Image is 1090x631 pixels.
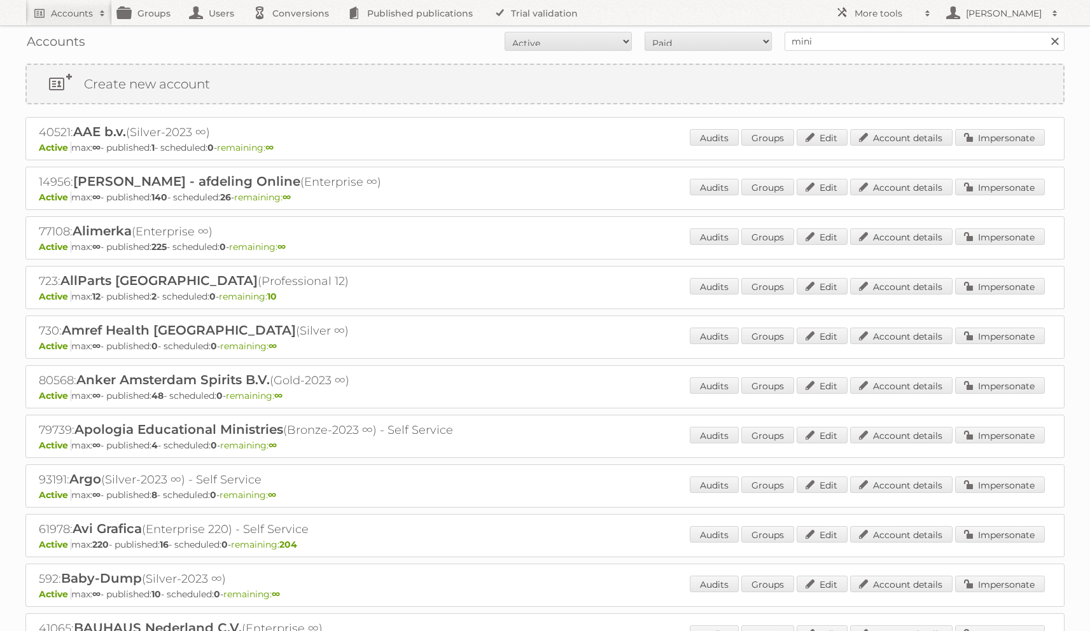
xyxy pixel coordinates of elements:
h2: 40521: (Silver-2023 ∞) [39,124,484,141]
a: Groups [741,427,794,443]
a: Audits [690,129,739,146]
a: Account details [850,427,953,443]
span: Active [39,241,71,253]
strong: 0 [151,340,158,352]
h2: Accounts [51,7,93,20]
strong: ∞ [92,588,101,600]
strong: ∞ [265,142,274,153]
p: max: - published: - scheduled: - [39,340,1051,352]
span: Active [39,142,71,153]
strong: ∞ [269,440,277,451]
h2: 61978: (Enterprise 220) - Self Service [39,521,484,537]
a: Edit [797,377,848,394]
a: Account details [850,328,953,344]
a: Account details [850,476,953,493]
a: Audits [690,328,739,344]
span: Anker Amsterdam Spirits B.V. [76,372,270,387]
a: Edit [797,278,848,295]
strong: 1 [151,142,155,153]
p: max: - published: - scheduled: - [39,588,1051,600]
span: remaining: [220,340,277,352]
a: Groups [741,476,794,493]
h2: 93191: (Silver-2023 ∞) - Self Service [39,471,484,488]
a: Groups [741,377,794,394]
a: Account details [850,576,953,592]
strong: ∞ [92,241,101,253]
strong: 0 [207,142,214,153]
a: Audits [690,228,739,245]
a: Impersonate [955,476,1045,493]
p: max: - published: - scheduled: - [39,291,1051,302]
span: Apologia Educational Ministries [74,422,283,437]
p: max: - published: - scheduled: - [39,191,1051,203]
a: Groups [741,228,794,245]
p: max: - published: - scheduled: - [39,142,1051,153]
strong: ∞ [269,340,277,352]
span: remaining: [229,241,286,253]
a: Groups [741,576,794,592]
strong: 220 [92,539,109,550]
strong: ∞ [92,390,101,401]
a: Audits [690,427,739,443]
a: Impersonate [955,179,1045,195]
span: Amref Health [GEOGRAPHIC_DATA] [62,322,296,338]
a: Impersonate [955,278,1045,295]
h2: More tools [855,7,918,20]
a: Impersonate [955,526,1045,543]
span: remaining: [226,390,283,401]
a: Groups [741,129,794,146]
a: Edit [797,476,848,493]
a: Impersonate [955,377,1045,394]
span: Baby-Dump [61,571,142,586]
strong: ∞ [268,489,276,501]
h2: 80568: (Gold-2023 ∞) [39,372,484,389]
span: remaining: [234,191,291,203]
a: Audits [690,377,739,394]
strong: 12 [92,291,101,302]
span: remaining: [231,539,297,550]
strong: ∞ [274,390,283,401]
strong: 0 [209,291,216,302]
a: Account details [850,278,953,295]
h2: 723: (Professional 12) [39,273,484,289]
a: Create new account [27,65,1063,103]
strong: 225 [151,241,167,253]
p: max: - published: - scheduled: - [39,390,1051,401]
a: Impersonate [955,328,1045,344]
strong: 0 [221,539,228,550]
span: remaining: [220,489,276,501]
strong: 0 [214,588,220,600]
strong: ∞ [92,489,101,501]
strong: 8 [151,489,157,501]
a: Groups [741,278,794,295]
strong: 140 [151,191,167,203]
span: Active [39,191,71,203]
strong: 0 [216,390,223,401]
a: Edit [797,427,848,443]
strong: 0 [210,489,216,501]
a: Impersonate [955,129,1045,146]
strong: 26 [220,191,231,203]
span: AAE b.v. [73,124,126,139]
strong: ∞ [272,588,280,600]
strong: 0 [211,340,217,352]
h2: 592: (Silver-2023 ∞) [39,571,484,587]
strong: 4 [151,440,158,451]
a: Edit [797,228,848,245]
h2: 79739: (Bronze-2023 ∞) - Self Service [39,422,484,438]
span: AllParts [GEOGRAPHIC_DATA] [60,273,258,288]
span: remaining: [223,588,280,600]
strong: 204 [279,539,297,550]
a: Edit [797,129,848,146]
strong: 0 [211,440,217,451]
strong: 48 [151,390,164,401]
strong: ∞ [283,191,291,203]
a: Edit [797,576,848,592]
a: Groups [741,179,794,195]
span: Active [39,440,71,451]
span: Active [39,291,71,302]
a: Audits [690,179,739,195]
span: Active [39,390,71,401]
a: Groups [741,526,794,543]
p: max: - published: - scheduled: - [39,489,1051,501]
